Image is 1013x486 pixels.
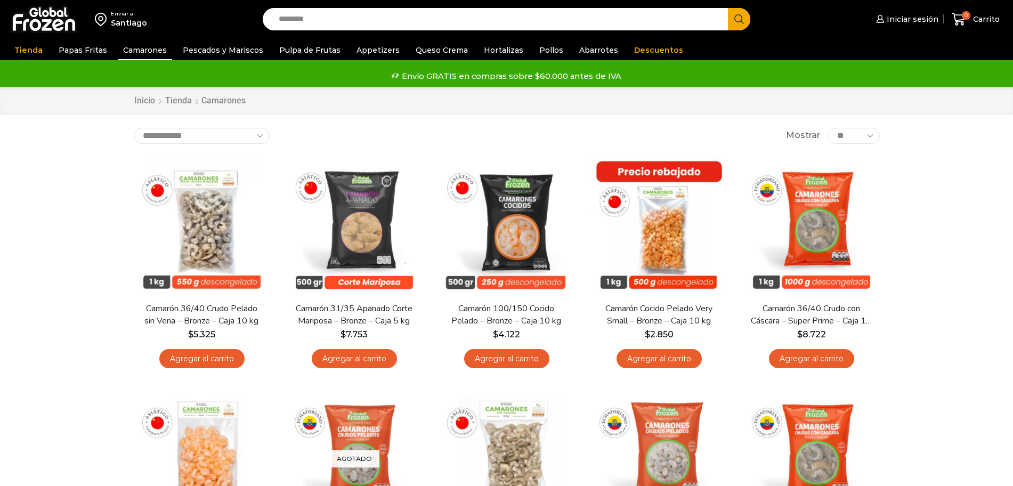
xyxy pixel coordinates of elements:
a: 0 Carrito [949,7,1002,32]
select: Pedido de la tienda [134,128,270,144]
div: Santiago [111,18,147,28]
a: Camarón 36/40 Crudo Pelado sin Vena – Bronze – Caja 10 kg [140,303,263,327]
nav: Breadcrumb [134,95,246,107]
bdi: 4.122 [493,329,520,339]
a: Camarón 36/40 Crudo con Cáscara – Super Prime – Caja 10 kg [750,303,872,327]
a: Agregar al carrito: “Camarón 36/40 Crudo Pelado sin Vena - Bronze - Caja 10 kg” [159,349,245,369]
span: $ [341,329,346,339]
a: Agregar al carrito: “Camarón Cocido Pelado Very Small - Bronze - Caja 10 kg” [617,349,702,369]
a: Appetizers [351,40,405,60]
a: Camarón 100/150 Cocido Pelado – Bronze – Caja 10 kg [445,303,568,327]
a: Queso Crema [410,40,473,60]
a: Pescados y Mariscos [177,40,269,60]
a: Descuentos [629,40,688,60]
a: Agregar al carrito: “Camarón 36/40 Crudo con Cáscara - Super Prime - Caja 10 kg” [769,349,854,369]
span: 0 [962,11,970,20]
a: Tienda [9,40,48,60]
a: Agregar al carrito: “Camarón 31/35 Apanado Corte Mariposa - Bronze - Caja 5 kg” [312,349,397,369]
a: Pulpa de Frutas [274,40,346,60]
bdi: 5.325 [188,329,215,339]
a: Agregar al carrito: “Camarón 100/150 Cocido Pelado - Bronze - Caja 10 kg” [464,349,549,369]
bdi: 2.850 [645,329,674,339]
a: Hortalizas [479,40,529,60]
h1: Camarones [201,95,246,106]
a: Camarón Cocido Pelado Very Small – Bronze – Caja 10 kg [597,303,720,327]
span: $ [797,329,803,339]
a: Abarrotes [574,40,623,60]
bdi: 8.722 [797,329,826,339]
span: Carrito [970,14,1000,25]
a: Camarones [118,40,172,60]
span: $ [645,329,650,339]
span: $ [188,329,193,339]
a: Iniciar sesión [873,9,938,30]
bdi: 7.753 [341,329,368,339]
span: Iniciar sesión [884,14,938,25]
div: Enviar a [111,10,147,18]
p: Agotado [329,450,379,468]
span: $ [493,329,498,339]
a: Camarón 31/35 Apanado Corte Mariposa – Bronze – Caja 5 kg [293,303,415,327]
button: Search button [728,8,750,30]
span: Mostrar [786,129,820,142]
img: address-field-icon.svg [95,10,111,28]
a: Tienda [165,95,192,107]
a: Papas Fritas [53,40,112,60]
a: Inicio [134,95,156,107]
a: Pollos [534,40,569,60]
